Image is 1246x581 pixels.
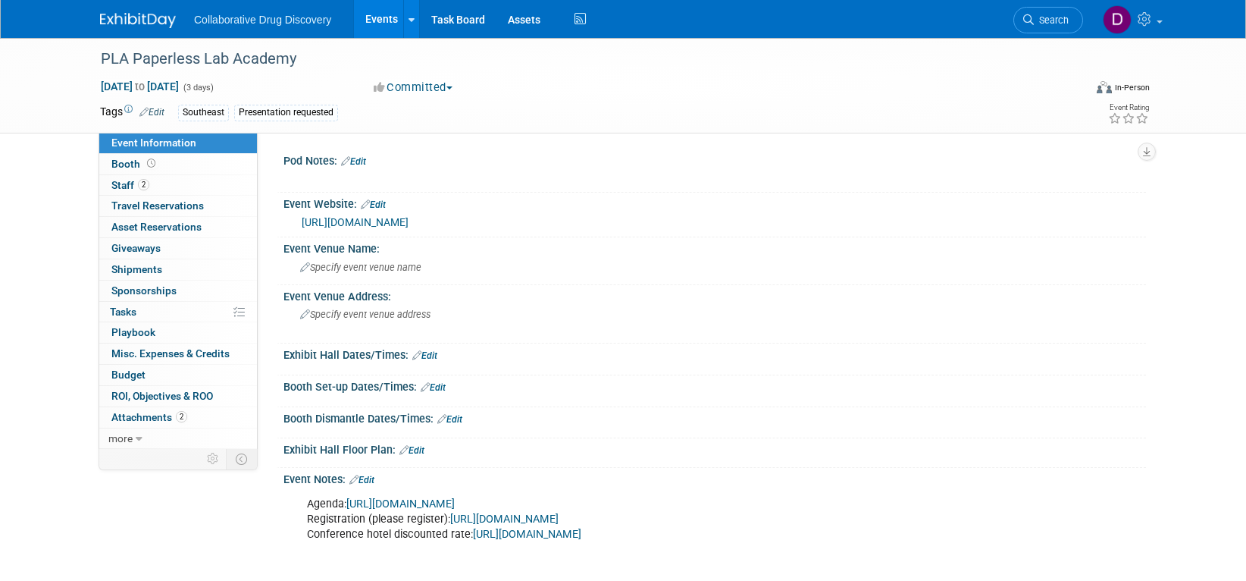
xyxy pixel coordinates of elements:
[138,179,149,190] span: 2
[349,475,374,485] a: Edit
[111,137,196,149] span: Event Information
[110,306,136,318] span: Tasks
[133,80,147,93] span: to
[111,284,177,297] span: Sponsorships
[111,199,204,212] span: Travel Reservations
[99,302,257,322] a: Tasks
[111,411,187,423] span: Attachments
[111,326,155,338] span: Playbook
[412,350,437,361] a: Edit
[283,344,1146,363] div: Exhibit Hall Dates/Times:
[1103,5,1132,34] img: Daniel Castro
[300,262,421,273] span: Specify event venue name
[283,407,1146,427] div: Booth Dismantle Dates/Times:
[99,344,257,364] a: Misc. Expenses & Credits
[283,149,1146,169] div: Pod Notes:
[1108,104,1149,111] div: Event Rating
[100,13,176,28] img: ExhibitDay
[99,154,257,174] a: Booth
[95,46,1060,73] div: PLA Paperless Lab Academy
[111,221,202,233] span: Asset Reservations
[99,217,257,237] a: Asset Reservations
[473,528,581,541] a: [URL][DOMAIN_NAME]
[421,382,446,393] a: Edit
[368,80,459,96] button: Committed
[99,386,257,407] a: ROI, Objectives & ROO
[283,285,1146,304] div: Event Venue Address:
[111,263,162,275] span: Shipments
[99,322,257,343] a: Playbook
[99,429,257,449] a: more
[200,449,227,469] td: Personalize Event Tab Strip
[300,309,430,320] span: Specify event venue address
[283,193,1146,212] div: Event Website:
[111,347,230,360] span: Misc. Expenses & Credits
[111,179,149,191] span: Staff
[99,238,257,259] a: Giveaways
[283,237,1146,256] div: Event Venue Name:
[1034,14,1069,26] span: Search
[283,375,1146,395] div: Booth Set-up Dates/Times:
[99,175,257,196] a: Staff2
[99,196,257,216] a: Travel Reservations
[341,156,366,167] a: Edit
[182,83,214,93] span: (3 days)
[99,365,257,385] a: Budget
[346,498,455,510] a: [URL][DOMAIN_NAME]
[234,105,338,121] div: Presentation requested
[99,281,257,301] a: Sponsorships
[111,242,161,254] span: Giveaways
[302,216,409,228] a: [URL][DOMAIN_NAME]
[108,432,133,444] span: more
[194,14,331,26] span: Collaborative Drug Discovery
[99,259,257,280] a: Shipments
[99,407,257,428] a: Attachments2
[144,158,158,169] span: Booth not reserved yet
[283,438,1146,458] div: Exhibit Hall Floor Plan:
[437,414,462,425] a: Edit
[1097,81,1112,93] img: Format-Inperson.png
[139,107,164,118] a: Edit
[1013,7,1083,33] a: Search
[111,369,146,381] span: Budget
[994,79,1150,102] div: Event Format
[450,513,559,526] a: [URL][DOMAIN_NAME]
[99,133,257,153] a: Event Information
[1114,82,1150,93] div: In-Person
[111,158,158,170] span: Booth
[227,449,258,469] td: Toggle Event Tabs
[361,199,386,210] a: Edit
[100,80,180,93] span: [DATE] [DATE]
[399,445,424,456] a: Edit
[283,468,1146,488] div: Event Notes:
[100,104,164,121] td: Tags
[111,390,213,402] span: ROI, Objectives & ROO
[178,105,229,121] div: Southeast
[176,411,187,422] span: 2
